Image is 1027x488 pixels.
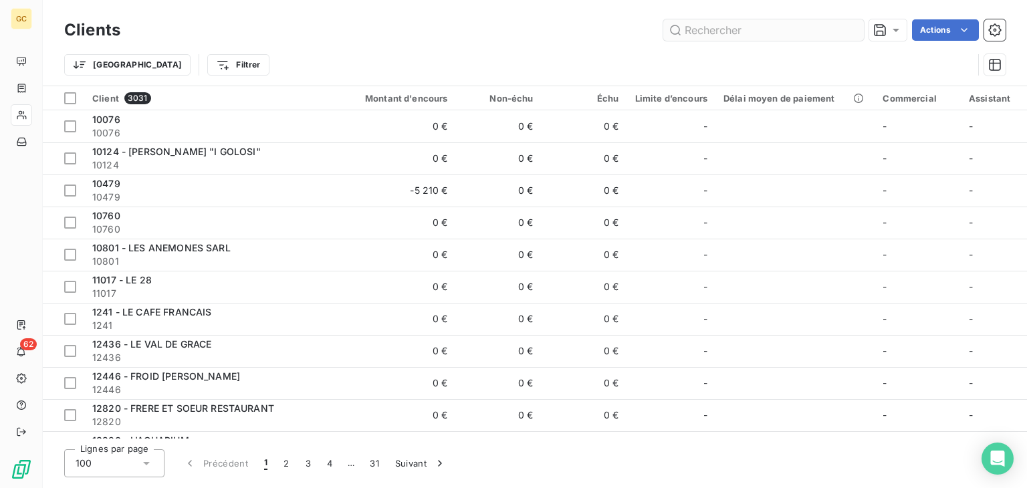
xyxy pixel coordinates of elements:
[341,335,456,367] td: 0 €
[542,431,627,463] td: 0 €
[341,239,456,271] td: 0 €
[883,409,887,420] span: -
[264,457,267,470] span: 1
[542,303,627,335] td: 0 €
[969,281,973,292] span: -
[207,54,269,76] button: Filtrer
[456,303,542,335] td: 0 €
[703,408,707,422] span: -
[550,93,619,104] div: Échu
[92,319,333,332] span: 1241
[542,142,627,174] td: 0 €
[969,345,973,356] span: -
[341,399,456,431] td: 0 €
[456,335,542,367] td: 0 €
[64,18,120,42] h3: Clients
[912,19,979,41] button: Actions
[92,242,231,253] span: 10801 - LES ANEMONES SARL
[542,367,627,399] td: 0 €
[20,338,37,350] span: 62
[92,114,120,125] span: 10076
[969,217,973,228] span: -
[11,459,32,480] img: Logo LeanPay
[703,280,707,293] span: -
[703,216,707,229] span: -
[456,207,542,239] td: 0 €
[92,383,333,396] span: 12446
[92,158,333,172] span: 10124
[256,449,275,477] button: 1
[464,93,534,104] div: Non-échu
[92,370,240,382] span: 12446 - FROID [PERSON_NAME]
[703,184,707,197] span: -
[723,93,867,104] div: Délai moyen de paiement
[92,223,333,236] span: 10760
[703,152,707,165] span: -
[92,274,152,285] span: 11017 - LE 28
[341,207,456,239] td: 0 €
[703,248,707,261] span: -
[340,453,362,474] span: …
[92,306,211,318] span: 1241 - LE CAFE FRANCAIS
[703,344,707,358] span: -
[92,287,333,300] span: 11017
[175,449,256,477] button: Précédent
[703,376,707,390] span: -
[362,449,387,477] button: 31
[969,120,973,132] span: -
[92,338,211,350] span: 12436 - LE VAL DE GRACE
[456,110,542,142] td: 0 €
[542,239,627,271] td: 0 €
[456,367,542,399] td: 0 €
[341,174,456,207] td: -5 210 €
[92,93,119,104] span: Client
[542,399,627,431] td: 0 €
[883,152,887,164] span: -
[124,92,151,104] span: 3031
[883,377,887,388] span: -
[341,142,456,174] td: 0 €
[456,239,542,271] td: 0 €
[456,431,542,463] td: 0 €
[969,409,973,420] span: -
[969,152,973,164] span: -
[883,217,887,228] span: -
[542,335,627,367] td: 0 €
[387,449,455,477] button: Suivant
[969,377,973,388] span: -
[883,249,887,260] span: -
[92,210,120,221] span: 10760
[92,435,189,446] span: 13290 - L'AQUARIUM
[982,443,1014,475] div: Open Intercom Messenger
[456,399,542,431] td: 0 €
[341,271,456,303] td: 0 €
[92,255,333,268] span: 10801
[969,313,973,324] span: -
[635,93,707,104] div: Limite d’encours
[92,126,333,140] span: 10076
[883,185,887,196] span: -
[11,8,32,29] div: GC
[92,191,333,204] span: 10479
[663,19,864,41] input: Rechercher
[542,174,627,207] td: 0 €
[92,178,120,189] span: 10479
[883,120,887,132] span: -
[969,249,973,260] span: -
[298,449,319,477] button: 3
[349,93,448,104] div: Montant d'encours
[703,312,707,326] span: -
[703,120,707,133] span: -
[456,142,542,174] td: 0 €
[883,345,887,356] span: -
[92,415,333,429] span: 12820
[341,367,456,399] td: 0 €
[969,93,1026,104] div: Assistant
[92,351,333,364] span: 12436
[542,110,627,142] td: 0 €
[542,207,627,239] td: 0 €
[341,303,456,335] td: 0 €
[64,54,191,76] button: [GEOGRAPHIC_DATA]
[92,146,261,157] span: 10124 - [PERSON_NAME] "I GOLOSI"
[883,313,887,324] span: -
